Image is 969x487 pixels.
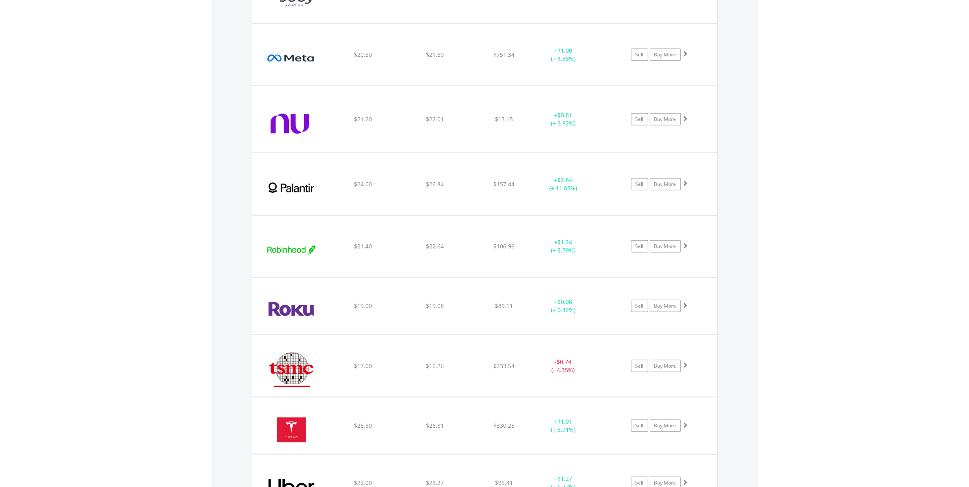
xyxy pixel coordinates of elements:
[631,49,648,61] a: Sell
[650,178,681,190] a: Buy More
[256,34,327,83] img: EQU.US.META.png
[354,115,372,123] span: $21.20
[426,302,444,310] span: $19.08
[256,226,327,275] img: EQU.US.HOOD.png
[426,422,444,429] span: $26.81
[533,111,594,127] div: + (+ 3.82%)
[650,360,681,372] a: Buy More
[557,111,572,119] span: $0.81
[493,362,515,370] span: $233.54
[495,302,513,310] span: $89.11
[354,51,372,58] span: $20.50
[557,475,572,483] span: $1.27
[354,242,372,250] span: $21.40
[631,300,648,312] a: Sell
[557,298,572,306] span: $0.08
[354,362,372,370] span: $17.00
[631,178,648,190] a: Sell
[493,180,515,188] span: $157.44
[495,479,513,487] span: $95.41
[650,113,681,125] a: Buy More
[354,180,372,188] span: $24.00
[354,479,372,487] span: $22.00
[426,115,444,123] span: $22.01
[495,115,513,123] span: $13.15
[631,420,648,432] a: Sell
[631,240,648,252] a: Sell
[256,288,327,332] img: EQU.US.ROKU.png
[256,408,327,452] img: EQU.US.TSLA.png
[533,298,594,314] div: + (+ 0.42%)
[354,422,372,429] span: $25.80
[650,49,681,61] a: Buy More
[533,358,594,374] div: - (- 4.35%)
[493,242,515,250] span: $106.96
[650,420,681,432] a: Buy More
[426,479,444,487] span: $23.27
[557,47,572,54] span: $1.00
[631,360,648,372] a: Sell
[256,96,327,151] img: EQU.US.NU.png
[426,362,444,370] span: $16.26
[557,358,571,366] span: $0.74
[650,300,681,312] a: Buy More
[650,240,681,252] a: Buy More
[354,302,372,310] span: $19.00
[493,422,515,429] span: $330.25
[533,176,594,192] div: + (+ 11.83%)
[557,238,572,246] span: $1.24
[426,180,444,188] span: $26.84
[533,238,594,255] div: + (+ 5.79%)
[533,47,594,63] div: + (+ 4.88%)
[557,418,572,425] span: $1.01
[533,418,594,434] div: + (+ 3.91%)
[426,51,444,58] span: $21.50
[256,345,327,394] img: EQU.US.TSM.png
[493,51,515,58] span: $751.34
[426,242,444,250] span: $22.64
[557,176,572,184] span: $2.84
[631,113,648,125] a: Sell
[256,163,327,212] img: EQU.US.PLTR.png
